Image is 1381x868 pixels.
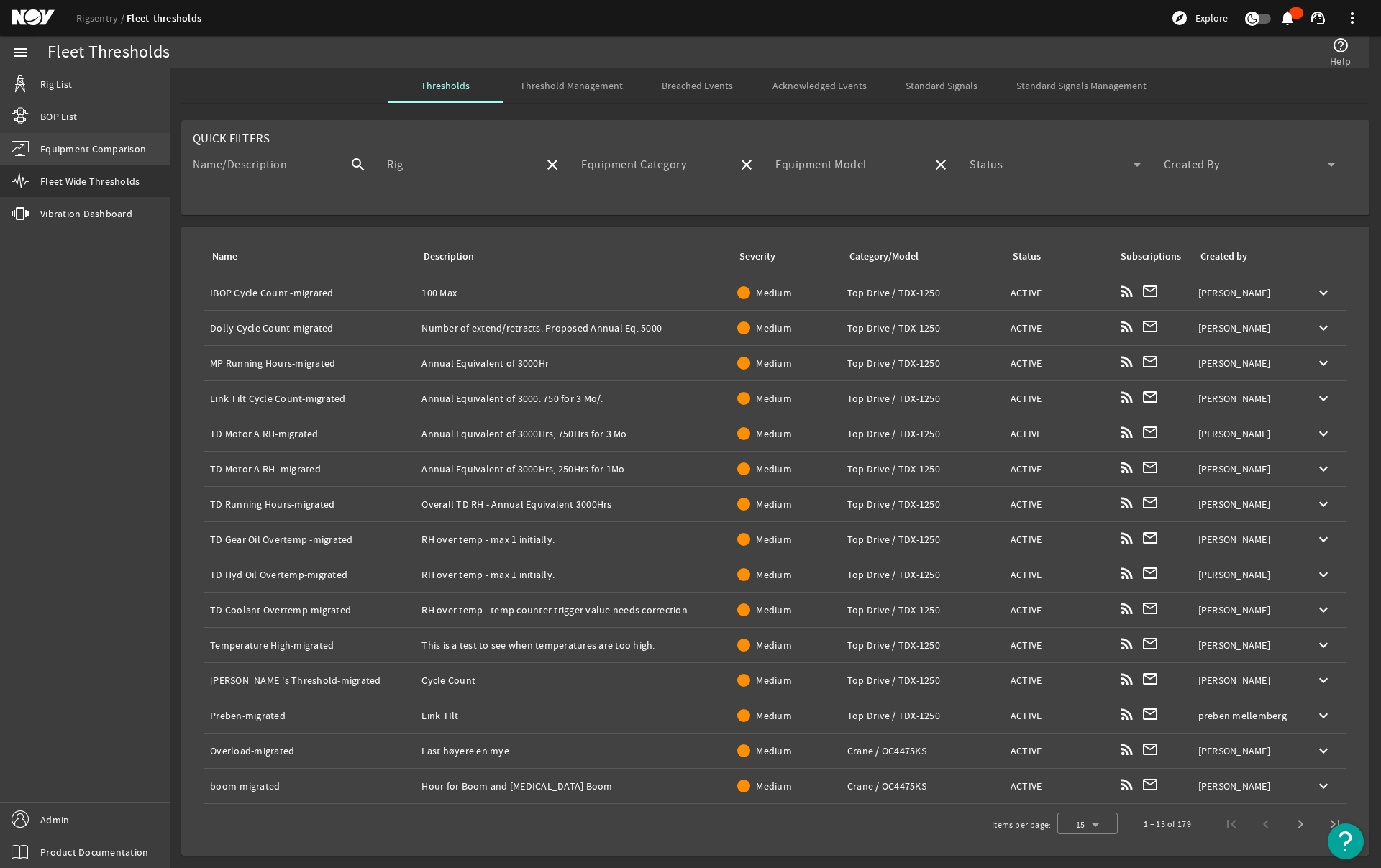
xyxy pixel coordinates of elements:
div: TD Motor A RH -migrated [210,462,410,476]
a: Rigsentry [76,12,127,24]
mat-icon: rss_feed [1118,283,1136,300]
mat-label: Status [970,157,1003,172]
div: Name [212,249,237,265]
span: Medium [756,533,792,546]
span: Medium [756,498,792,511]
div: [PERSON_NAME]'s Threshold-migrated [210,673,410,687]
div: 1 – 15 of 179 [1144,817,1191,831]
div: ACTIVE [1011,426,1107,441]
span: Medium [756,780,792,792]
div: boom-migrated [210,779,410,793]
mat-icon: mail_outline [1141,529,1159,547]
div: [PERSON_NAME] [1198,567,1295,582]
div: Top Drive / TDX-1250 [847,462,999,476]
div: Last høyere en mye [421,744,726,758]
span: Help [1330,54,1351,68]
div: ACTIVE [1011,708,1107,723]
div: Top Drive / TDX-1250 [847,321,999,335]
div: Crane / OC4475KS [847,744,999,758]
span: Medium [756,603,792,616]
mat-icon: help_outline [1332,37,1349,54]
div: [PERSON_NAME] [1198,779,1295,793]
mat-icon: rss_feed [1118,353,1136,370]
mat-icon: keyboard_arrow_down [1315,601,1332,618]
div: [PERSON_NAME] [1198,638,1295,652]
div: MP Running Hours-migrated [210,356,410,370]
div: [PERSON_NAME] [1198,321,1295,335]
div: 100 Max [421,285,726,300]
span: Medium [756,392,792,405]
div: [PERSON_NAME] [1198,462,1295,476]
button: Open Resource Center [1328,823,1364,859]
div: [PERSON_NAME] [1198,603,1295,617]
div: [PERSON_NAME] [1198,532,1295,547]
div: ACTIVE [1011,321,1107,335]
span: Medium [756,639,792,652]
a: Fleet-thresholds [127,12,201,25]
mat-icon: mail_outline [1141,353,1159,370]
mat-icon: mail_outline [1141,424,1159,441]
mat-icon: keyboard_arrow_down [1315,777,1332,795]
mat-icon: rss_feed [1118,424,1136,441]
span: Rig List [40,77,72,91]
div: Items per page: [992,818,1052,832]
div: ACTIVE [1011,532,1107,547]
mat-icon: rss_feed [1118,494,1136,511]
span: Vibration Dashboard [40,206,132,221]
div: [PERSON_NAME] [1198,744,1295,758]
mat-icon: keyboard_arrow_down [1315,707,1332,724]
div: Status [1013,249,1041,265]
div: Top Drive / TDX-1250 [847,391,999,406]
span: Medium [756,568,792,581]
span: Medium [756,357,792,370]
span: Fleet Wide Thresholds [40,174,140,188]
mat-icon: rss_feed [1118,635,1136,652]
mat-icon: close [932,156,949,173]
div: Annual Equivalent of 3000Hr [421,356,726,370]
button: more_vert [1335,1,1369,35]
mat-icon: keyboard_arrow_down [1315,319,1332,337]
span: Product Documentation [40,845,148,859]
mat-icon: keyboard_arrow_down [1315,390,1332,407]
mat-icon: rss_feed [1118,776,1136,793]
mat-icon: keyboard_arrow_down [1315,531,1332,548]
span: Threshold Management [520,81,623,91]
mat-icon: rss_feed [1118,565,1136,582]
mat-icon: mail_outline [1141,741,1159,758]
mat-icon: support_agent [1309,9,1326,27]
div: RH over temp - temp counter trigger value needs correction. [421,603,726,617]
div: [PERSON_NAME] [1198,426,1295,441]
mat-icon: mail_outline [1141,600,1159,617]
div: Temperature High-migrated [210,638,410,652]
button: Explore [1165,6,1234,29]
span: Standard Signals [906,81,977,91]
span: Medium [756,709,792,722]
div: [PERSON_NAME] [1198,391,1295,406]
span: Medium [756,462,792,475]
mat-icon: rss_feed [1118,318,1136,335]
div: Annual Equivalent of 3000Hrs, 750Hrs for 3 Mo [421,426,726,441]
mat-icon: keyboard_arrow_down [1315,566,1332,583]
mat-icon: mail_outline [1141,459,1159,476]
div: Overload-migrated [210,744,410,758]
mat-icon: rss_feed [1118,529,1136,547]
div: TD Coolant Overtemp-migrated [210,603,410,617]
mat-label: Created By [1164,157,1219,172]
mat-icon: mail_outline [1141,494,1159,511]
mat-icon: close [738,156,755,173]
div: ACTIVE [1011,356,1107,370]
div: ACTIVE [1011,391,1107,406]
div: [PERSON_NAME] [1198,673,1295,687]
div: ACTIVE [1011,744,1107,758]
mat-icon: mail_outline [1141,705,1159,723]
div: IBOP Cycle Count -migrated [210,285,410,300]
span: Medium [756,744,792,757]
div: This is a test to see when temperatures are too high. [421,638,726,652]
div: Top Drive / TDX-1250 [847,638,999,652]
mat-icon: keyboard_arrow_down [1315,636,1332,654]
div: [PERSON_NAME] [1198,285,1295,300]
mat-icon: mail_outline [1141,388,1159,406]
mat-icon: mail_outline [1141,635,1159,652]
mat-icon: rss_feed [1118,705,1136,723]
mat-icon: keyboard_arrow_down [1315,742,1332,759]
